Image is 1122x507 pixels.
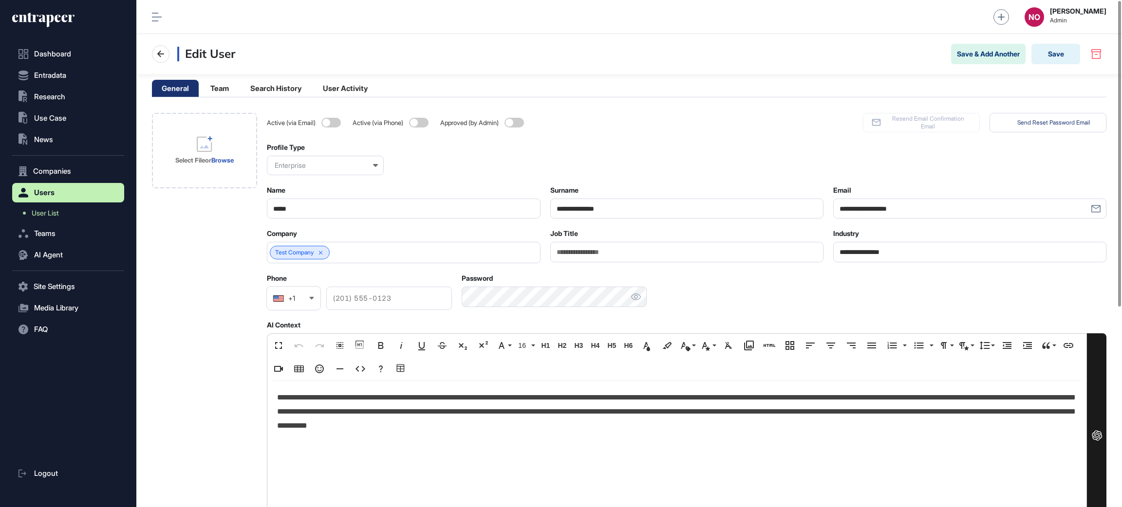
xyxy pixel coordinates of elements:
[34,50,71,58] span: Dashboard
[152,113,257,188] div: Profile Image
[474,336,492,355] button: Superscript
[177,47,235,61] h3: Edit User
[588,336,602,355] button: H4
[571,336,586,355] button: H3
[910,336,928,355] button: Unordered List
[34,283,75,290] span: Site Settings
[637,336,656,355] button: Text Color
[12,87,124,107] button: Research
[1050,7,1106,15] strong: [PERSON_NAME]
[12,66,124,85] button: Entradata
[331,336,349,355] button: Select All
[538,336,553,355] button: H1
[12,109,124,128] button: Use Case
[267,119,318,127] span: Active (via Email)
[351,336,370,355] button: Show blocks
[372,359,390,379] button: Help (Ctrl+/)
[267,186,285,194] label: Name
[34,251,63,259] span: AI Agent
[883,336,901,355] button: Ordered List
[17,204,124,222] a: User List
[1050,17,1106,24] span: Admin
[34,114,66,122] span: Use Case
[351,359,370,379] button: Code View
[269,336,288,355] button: Fullscreen
[34,136,53,144] span: News
[842,336,860,355] button: Align Right
[275,249,314,256] a: Test Company
[550,186,579,194] label: Surname
[862,336,881,355] button: Align Justify
[201,80,239,97] li: Team
[1059,336,1078,355] button: Insert Link (Ctrl+K)
[34,230,56,237] span: Teams
[34,72,66,79] span: Entradata
[977,336,996,355] button: Line Height
[12,44,124,64] a: Dashboard
[372,336,390,355] button: Bold (Ctrl+B)
[936,336,955,355] button: Paragraph Format
[833,230,859,237] label: Industry
[957,336,975,355] button: Paragraph Style
[951,44,1026,64] button: Save & Add Another
[555,342,569,350] span: H2
[760,336,779,355] button: Add HTML
[32,209,59,217] span: User List
[658,336,676,355] button: Background Color
[267,144,305,151] label: Profile Type
[12,320,124,339] button: FAQ
[740,336,758,355] button: Media Library
[310,336,329,355] button: Redo (Ctrl+Shift+Z)
[392,336,411,355] button: Italic (Ctrl+I)
[1039,336,1057,355] button: Quote
[604,342,619,350] span: H5
[1025,7,1044,27] button: NO
[269,359,288,379] button: Insert Video
[550,230,578,237] label: Job Title
[33,167,71,175] span: Companies
[927,336,935,355] button: Unordered List
[998,336,1016,355] button: Decrease Indent (Ctrl+[)
[12,130,124,149] button: News
[12,277,124,296] button: Site Settings
[515,336,536,355] button: 16
[833,186,851,194] label: Email
[152,113,257,188] div: Select FileorBrowse
[621,336,636,355] button: H6
[440,119,501,127] span: Approved (by Admin)
[12,298,124,318] button: Media Library
[12,162,124,181] button: Companies
[12,183,124,202] button: Users
[571,342,586,350] span: H3
[34,93,65,101] span: Research
[175,156,234,164] div: or
[900,336,908,355] button: Ordered List
[34,189,55,197] span: Users
[801,336,820,355] button: Align Left
[433,336,451,355] button: Strikethrough (Ctrl+S)
[152,80,199,97] li: General
[1031,44,1080,64] button: Save
[516,342,531,350] span: 16
[267,274,287,282] label: Phone
[290,359,308,379] button: Insert Table
[392,359,411,379] button: Table Builder
[12,464,124,483] a: Logout
[412,336,431,355] button: Underline (Ctrl+U)
[211,156,234,164] a: Browse
[453,336,472,355] button: Subscript
[12,224,124,243] button: Teams
[555,336,569,355] button: H2
[604,336,619,355] button: H5
[290,336,308,355] button: Undo (Ctrl+Z)
[678,336,697,355] button: Inline Class
[310,359,329,379] button: Emoticons
[1018,336,1037,355] button: Increase Indent (Ctrl+])
[353,119,405,127] span: Active (via Phone)
[538,342,553,350] span: H1
[241,80,311,97] li: Search History
[781,336,799,355] button: Responsive Layout
[273,295,284,302] img: United States
[990,113,1106,132] button: Send Reset Password Email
